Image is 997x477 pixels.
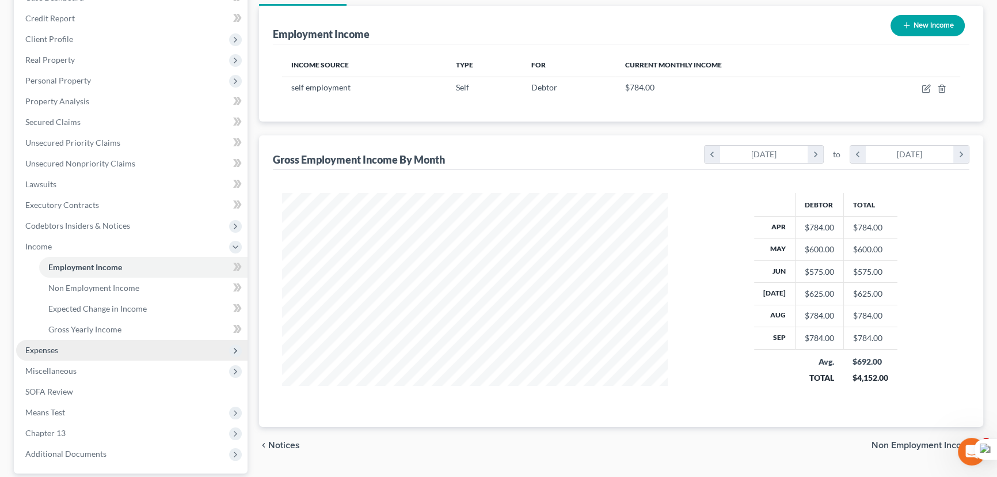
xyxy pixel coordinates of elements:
span: Expenses [25,345,58,355]
i: chevron_right [953,146,969,163]
span: Secured Claims [25,117,81,127]
span: Codebtors Insiders & Notices [25,221,130,230]
a: Expected Change in Income [39,298,248,319]
span: Executory Contracts [25,200,99,210]
button: Non Employment Income chevron_right [872,441,983,450]
span: Lawsuits [25,179,56,189]
span: Income [25,241,52,251]
th: Debtor [795,193,843,216]
span: Chapter 13 [25,428,66,438]
span: Miscellaneous [25,366,77,376]
span: For [531,60,546,69]
th: May [754,238,796,260]
button: chevron_left Notices [259,441,300,450]
a: Property Analysis [16,91,248,112]
td: $625.00 [843,283,897,305]
span: Unsecured Priority Claims [25,138,120,147]
span: Real Property [25,55,75,65]
span: Current Monthly Income [625,60,721,69]
span: $784.00 [625,82,654,92]
th: Sep [754,327,796,349]
span: Notices [268,441,300,450]
button: New Income [891,15,965,36]
div: TOTAL [804,372,834,384]
td: $784.00 [843,217,897,238]
span: Non Employment Income [48,283,139,293]
a: Executory Contracts [16,195,248,215]
th: Apr [754,217,796,238]
i: chevron_right [808,146,823,163]
span: Gross Yearly Income [48,324,121,334]
div: [DATE] [866,146,954,163]
i: chevron_left [259,441,268,450]
div: $784.00 [805,222,834,233]
div: $784.00 [805,310,834,321]
div: [DATE] [720,146,808,163]
th: Total [843,193,897,216]
i: chevron_left [850,146,866,163]
span: Means Test [25,407,65,417]
div: Avg. [804,356,834,368]
span: Self [456,82,469,92]
td: $784.00 [843,327,897,349]
div: $575.00 [805,266,834,278]
a: Non Employment Income [39,278,248,298]
span: self employment [291,82,351,92]
div: $784.00 [805,332,834,344]
span: Non Employment Income [872,441,974,450]
a: Gross Yearly Income [39,319,248,340]
div: Gross Employment Income By Month [273,153,445,166]
span: Unsecured Nonpriority Claims [25,158,135,168]
a: SOFA Review [16,381,248,402]
span: Credit Report [25,13,75,23]
span: Income Source [291,60,349,69]
span: to [833,149,840,160]
th: [DATE] [754,283,796,305]
span: 3 [981,438,991,447]
span: Expected Change in Income [48,304,147,313]
td: $575.00 [843,260,897,282]
div: $692.00 [853,356,888,368]
a: Secured Claims [16,112,248,132]
div: $600.00 [805,244,834,255]
span: SOFA Review [25,387,73,396]
span: Debtor [531,82,557,92]
a: Employment Income [39,257,248,278]
a: Lawsuits [16,174,248,195]
div: $625.00 [805,288,834,300]
i: chevron_left [705,146,720,163]
iframe: Intercom live chat [958,438,985,465]
span: Personal Property [25,75,91,85]
th: Jun [754,260,796,282]
td: $600.00 [843,238,897,260]
th: Aug [754,305,796,327]
a: Unsecured Priority Claims [16,132,248,153]
div: $4,152.00 [853,372,888,384]
span: Client Profile [25,34,73,44]
span: Property Analysis [25,96,89,106]
a: Unsecured Nonpriority Claims [16,153,248,174]
td: $784.00 [843,305,897,327]
span: Additional Documents [25,449,106,459]
a: Credit Report [16,8,248,29]
span: Type [456,60,473,69]
span: Employment Income [48,262,122,272]
div: Employment Income [273,27,370,41]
